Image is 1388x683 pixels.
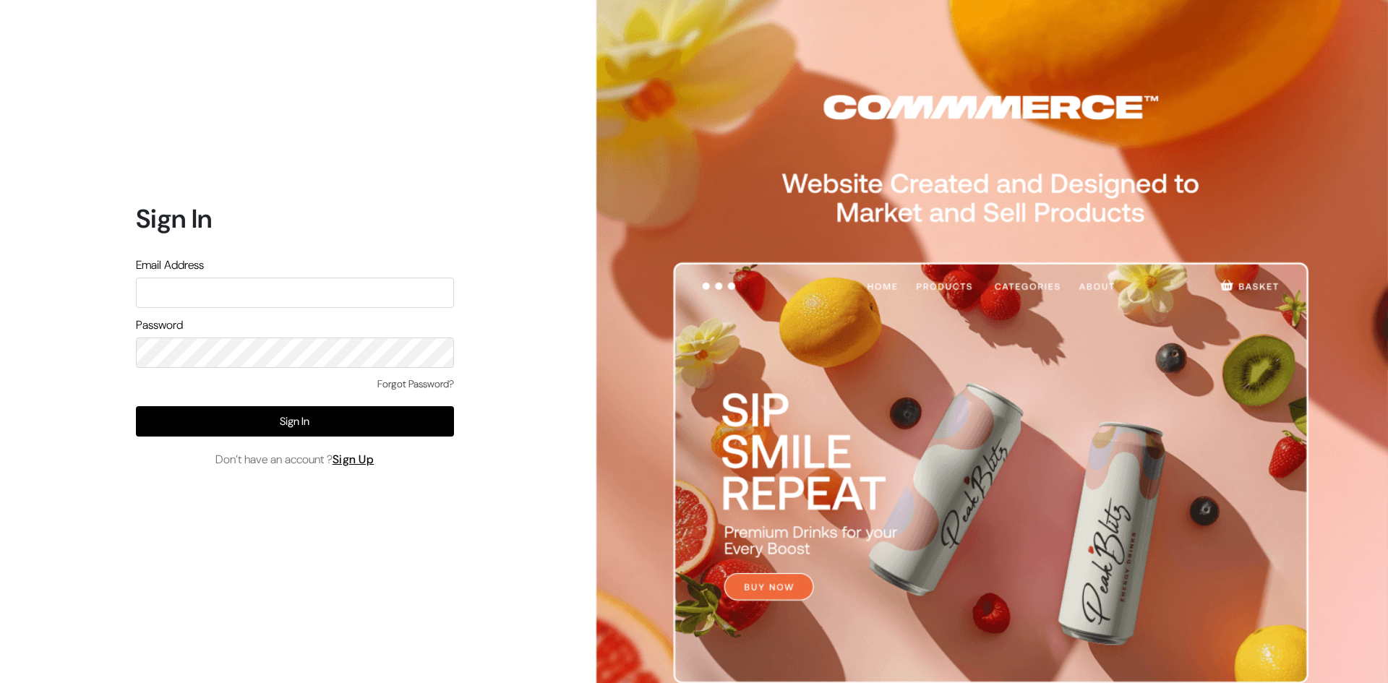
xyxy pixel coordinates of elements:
label: Password [136,317,183,334]
a: Forgot Password? [377,377,454,392]
span: Don’t have an account ? [215,451,374,468]
button: Sign In [136,406,454,437]
a: Sign Up [333,452,374,467]
h1: Sign In [136,203,454,234]
label: Email Address [136,257,204,274]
